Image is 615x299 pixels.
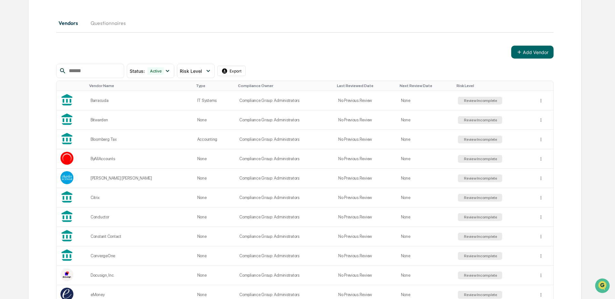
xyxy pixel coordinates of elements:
td: Compliance Group: Administrators [235,149,334,169]
td: No Previous Review [334,130,397,149]
td: IT Systems [193,91,235,110]
div: Toggle SortBy [62,83,84,88]
button: Export [217,66,246,76]
td: None [397,246,454,266]
td: None [397,266,454,285]
td: Compliance Group: Administrators [235,169,334,188]
div: secondary tabs example [56,15,554,31]
td: None [397,130,454,149]
div: Constant Contact [91,234,189,239]
td: None [397,169,454,188]
div: Review Incomplete [463,293,497,297]
td: None [193,266,235,285]
td: Compliance Group: Administrators [235,110,334,130]
div: Barracuda [91,98,189,103]
td: Compliance Group: Administrators [235,188,334,207]
button: Vendors [56,15,85,31]
div: eMoney [91,292,189,297]
button: Add Vendor [511,46,554,59]
div: Review Incomplete [463,234,497,239]
td: None [397,227,454,246]
div: Toggle SortBy [400,83,451,88]
td: None [193,207,235,227]
div: Review Incomplete [463,215,497,219]
td: Compliance Group: Administrators [235,227,334,246]
span: 3:22 PM [58,125,73,130]
div: Bitwarden [91,117,189,122]
div: [PERSON_NAME] [PERSON_NAME] [91,176,189,181]
td: None [397,188,454,207]
span: [PERSON_NAME] [21,125,53,130]
div: Review Incomplete [463,273,497,278]
div: Toggle SortBy [457,83,532,88]
div: Bloomberg Tax [91,137,189,142]
div: Review Incomplete [463,118,497,122]
div: Conductor [91,215,189,219]
div: Toggle SortBy [89,83,191,88]
div: ConvergeOne [91,253,189,258]
img: 1746055101610-c473b297-6a78-478c-a979-82029cc54cd1 [13,117,18,122]
button: Send [112,199,120,207]
img: Mark Michael Astarita [6,110,17,121]
td: Compliance Group: Administrators [235,246,334,266]
div: ByAllAccounts [91,156,189,161]
td: None [193,169,235,188]
td: No Previous Review [334,149,397,169]
td: No Previous Review [334,266,397,285]
td: No Previous Review [334,91,397,110]
td: Compliance Group: Administrators [235,266,334,285]
span: 3:48 PM [102,154,118,160]
div: Toggle SortBy [238,83,332,88]
td: No Previous Review [334,207,397,227]
span: 2:26 PM [102,72,118,77]
img: Vendor Logo [60,171,73,184]
td: None [193,227,235,246]
button: back [6,5,14,13]
div: Thank you. [90,142,114,150]
div: Review Incomplete [463,254,497,258]
img: Go home [17,5,25,13]
td: None [193,110,235,130]
td: None [397,110,454,130]
div: Toggle SortBy [540,83,551,88]
td: None [397,149,454,169]
div: Toggle SortBy [337,83,394,88]
div: Hi [PERSON_NAME]. Can you give me some additional information on the vendor due diligence ratings... [42,28,114,67]
td: No Previous Review [334,246,397,266]
td: No Previous Review [334,227,397,246]
img: Vendor Logo [60,152,73,165]
td: None [193,188,235,207]
div: Review Incomplete [463,137,497,142]
td: None [193,149,235,169]
div: Citrix [91,195,189,200]
span: Status : [130,68,145,74]
div: Review Incomplete [463,157,497,161]
td: Compliance Group: Administrators [235,130,334,149]
div: Active [147,67,164,75]
p: Hi [PERSON_NAME]. We don't have codified rationale on low, medium, high. They're to be helpful to... [24,88,109,119]
iframe: Open customer support [594,278,612,295]
span: Risk Level [180,68,202,74]
td: None [193,246,235,266]
td: Compliance Group: Administrators [235,207,334,227]
td: None [397,207,454,227]
td: No Previous Review [334,110,397,130]
span: • [54,125,57,130]
td: Compliance Group: Administrators [235,91,334,110]
td: No Previous Review [334,188,397,207]
div: Docusign, Inc. [91,273,189,278]
img: Vendor Logo [60,268,73,281]
div: Review Incomplete [463,176,497,181]
div: Review Incomplete [463,195,497,200]
div: Review Incomplete [463,98,497,103]
td: None [397,91,454,110]
div: Toggle SortBy [196,83,233,88]
td: Accounting [193,130,235,149]
td: No Previous Review [334,169,397,188]
button: Questionnaires [85,15,131,31]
